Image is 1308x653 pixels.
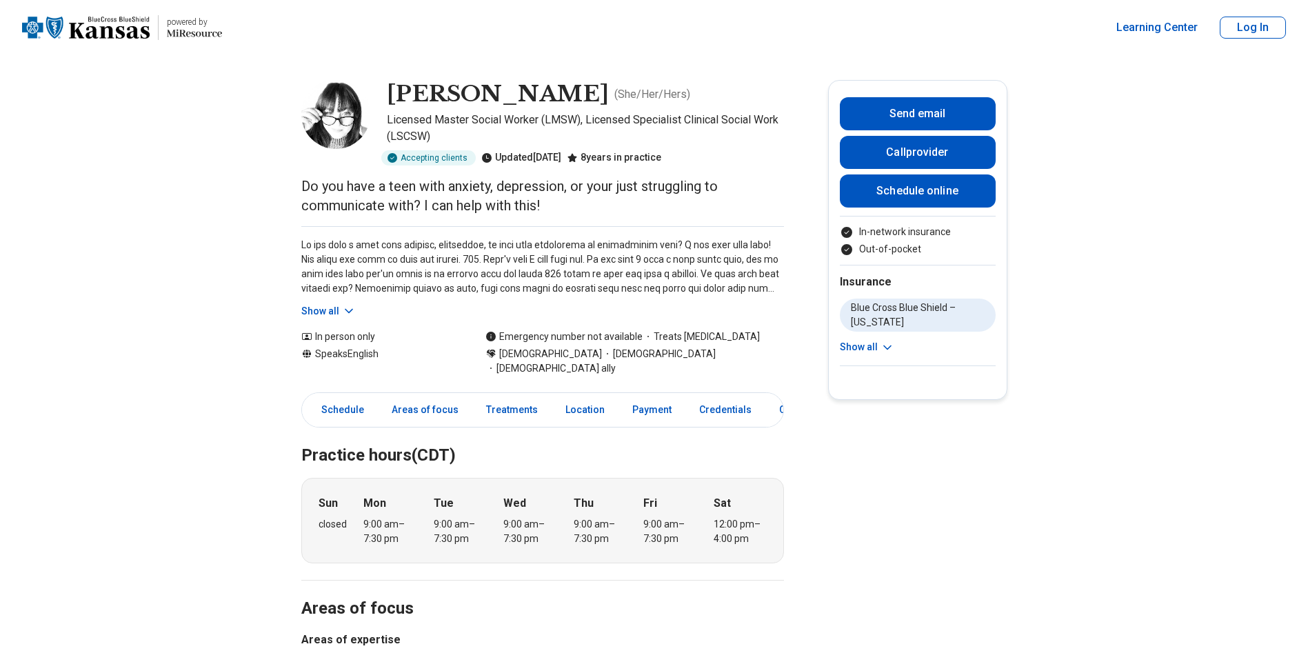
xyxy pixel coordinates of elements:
[485,361,616,376] span: [DEMOGRAPHIC_DATA] ally
[840,274,996,290] h2: Insurance
[381,150,476,165] div: Accepting clients
[840,174,996,208] a: Schedule online
[840,225,996,239] li: In-network insurance
[624,396,680,424] a: Payment
[434,517,487,546] div: 9:00 am – 7:30 pm
[499,347,602,361] span: [DEMOGRAPHIC_DATA]
[167,17,222,28] p: powered by
[383,396,467,424] a: Areas of focus
[305,396,372,424] a: Schedule
[363,495,386,512] strong: Mon
[691,396,760,424] a: Credentials
[503,495,526,512] strong: Wed
[387,112,784,145] p: Licensed Master Social Worker (LMSW), Licensed Specialist Clinical Social Work (LSCSW)
[22,6,222,50] a: Home page
[1220,17,1286,39] button: Log In
[771,396,821,424] a: Other
[714,517,767,546] div: 12:00 pm – 4:00 pm
[643,495,657,512] strong: Fri
[574,495,594,512] strong: Thu
[643,517,696,546] div: 9:00 am – 7:30 pm
[301,177,784,215] p: Do you have a teen with anxiety, depression, or your just struggling to communicate with? I can h...
[301,238,784,296] p: Lo ips dolo s amet cons adipisc, elitseddoe, te inci utla etdolorema al enimadminim veni? Q nos e...
[574,517,627,546] div: 9:00 am – 7:30 pm
[301,330,458,344] div: In person only
[481,150,561,165] div: Updated [DATE]
[485,330,643,344] div: Emergency number not available
[478,396,546,424] a: Treatments
[1116,19,1198,36] a: Learning Center
[319,517,347,532] div: closed
[363,517,416,546] div: 9:00 am – 7:30 pm
[840,242,996,257] li: Out-of-pocket
[301,632,784,648] h3: Areas of expertise
[434,495,454,512] strong: Tue
[840,299,996,332] li: Blue Cross Blue Shield – [US_STATE]
[301,347,458,376] div: Speaks English
[319,495,338,512] strong: Sun
[840,97,996,130] button: Send email
[614,86,690,103] p: ( She/Her/Hers )
[840,225,996,257] ul: Payment options
[301,564,784,621] h2: Areas of focus
[602,347,716,361] span: [DEMOGRAPHIC_DATA]
[387,80,609,109] h1: [PERSON_NAME]
[301,80,370,149] img: April Neff, Licensed Master Social Worker (LMSW)
[301,304,356,319] button: Show all
[301,411,784,468] h2: Practice hours (CDT)
[840,136,996,169] button: Callprovider
[643,330,760,344] span: Treats [MEDICAL_DATA]
[567,150,661,165] div: 8 years in practice
[557,396,613,424] a: Location
[840,340,894,354] button: Show all
[503,517,556,546] div: 9:00 am – 7:30 pm
[301,478,784,563] div: When does the program meet?
[714,495,731,512] strong: Sat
